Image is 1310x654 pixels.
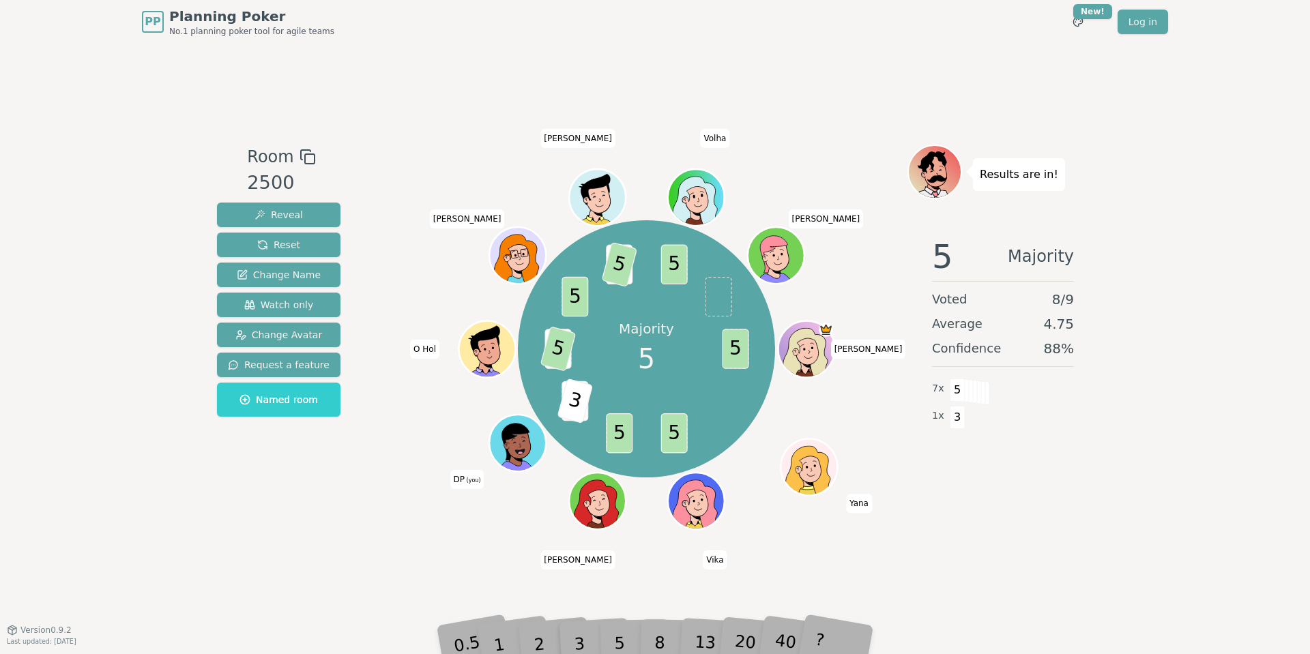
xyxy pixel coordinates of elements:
[619,319,674,338] p: Majority
[450,470,484,489] span: Click to change your name
[932,339,1001,358] span: Confidence
[254,208,303,222] span: Reveal
[237,268,321,282] span: Change Name
[465,477,481,484] span: (you)
[819,323,833,337] span: Anna is the host
[722,329,748,369] span: 5
[145,14,160,30] span: PP
[20,625,72,636] span: Version 0.9.2
[562,277,588,317] span: 5
[142,7,334,37] a: PPPlanning PokerNo.1 planning poker tool for agile teams
[169,7,334,26] span: Planning Poker
[932,408,944,423] span: 1 x
[1066,10,1090,34] button: New!
[247,145,293,169] span: Room
[228,358,330,372] span: Request a feature
[217,233,340,257] button: Reset
[660,413,687,454] span: 5
[557,378,593,424] span: 3
[217,203,340,227] button: Reveal
[7,638,76,645] span: Last updated: [DATE]
[540,550,615,569] span: Click to change your name
[1073,4,1112,19] div: New!
[950,406,965,429] span: 3
[932,381,944,396] span: 7 x
[239,393,318,406] span: Named room
[932,290,967,309] span: Voted
[846,494,872,513] span: Click to change your name
[217,293,340,317] button: Watch only
[217,353,340,377] button: Request a feature
[257,238,300,252] span: Reset
[244,298,314,312] span: Watch only
[1043,314,1074,333] span: 4.75
[1044,339,1074,358] span: 88 %
[606,413,632,454] span: 5
[217,383,340,417] button: Named room
[430,209,505,228] span: Click to change your name
[950,378,965,402] span: 5
[660,245,687,285] span: 5
[638,338,655,379] span: 5
[1008,240,1074,273] span: Majority
[703,550,727,569] span: Click to change your name
[235,328,323,342] span: Change Avatar
[540,128,615,147] span: Click to change your name
[1118,10,1168,34] a: Log in
[1052,290,1074,309] span: 8 / 9
[491,416,544,469] button: Click to change your avatar
[932,240,953,273] span: 5
[410,340,439,359] span: Click to change your name
[247,169,315,197] div: 2500
[980,165,1058,184] p: Results are in!
[601,242,637,288] span: 5
[217,323,340,347] button: Change Avatar
[7,625,72,636] button: Version0.9.2
[700,128,729,147] span: Click to change your name
[217,263,340,287] button: Change Name
[540,326,576,372] span: 5
[789,209,864,228] span: Click to change your name
[831,340,906,359] span: Click to change your name
[169,26,334,37] span: No.1 planning poker tool for agile teams
[932,314,982,333] span: Average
